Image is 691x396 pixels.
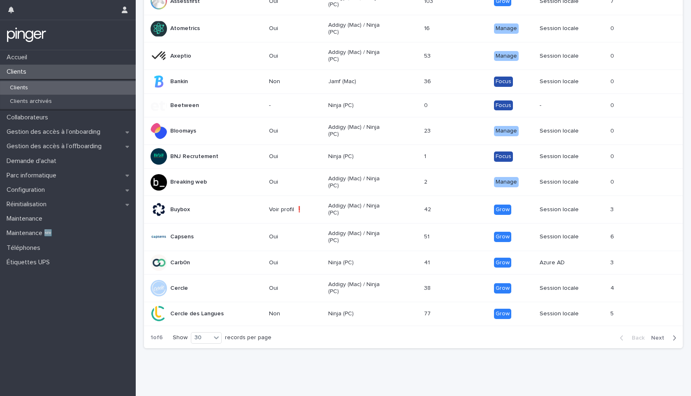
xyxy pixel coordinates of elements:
[3,200,53,208] p: Réinitialisation
[494,126,519,136] div: Manage
[651,335,669,341] span: Next
[610,151,616,160] p: 0
[610,232,616,240] p: 6
[610,23,616,32] p: 0
[540,102,598,109] p: -
[627,335,645,341] span: Back
[610,205,615,213] p: 3
[494,51,519,61] div: Manage
[610,126,616,135] p: 0
[170,78,188,85] p: Bankin
[494,232,511,242] div: Grow
[269,206,322,213] p: Voir profil ❗
[648,334,683,342] button: Next
[424,232,431,240] p: 51
[3,229,59,237] p: Maintenance 🆕
[494,205,511,215] div: Grow
[424,177,429,186] p: 2
[170,102,199,109] p: Beetween
[144,93,683,117] tr: Beetween-Ninja (PC)00 Focus-00
[328,230,387,244] p: Addigy (Mac) / Ninja (PC)
[610,283,616,292] p: 4
[144,251,683,275] tr: Carb0nOuiNinja (PC)4141 GrowAzure AD33
[170,153,218,160] p: BNJ Recrutement
[540,128,598,135] p: Session locale
[540,259,598,266] p: Azure AD
[269,102,322,109] p: -
[144,196,683,224] tr: BuyboxVoir profil ❗Addigy (Mac) / Ninja (PC)4242 GrowSession locale33
[494,309,511,319] div: Grow
[3,98,58,105] p: Clients archivés
[3,128,107,136] p: Gestion des accès à l’onboarding
[269,153,322,160] p: Oui
[424,51,432,60] p: 53
[3,54,34,61] p: Accueil
[424,309,432,317] p: 77
[540,78,598,85] p: Session locale
[328,259,387,266] p: Ninja (PC)
[424,77,433,85] p: 36
[144,168,683,196] tr: Breaking webOuiAddigy (Mac) / Ninja (PC)22 ManageSession locale00
[328,310,387,317] p: Ninja (PC)
[328,78,387,85] p: Jamf (Mac)
[540,179,598,186] p: Session locale
[540,233,598,240] p: Session locale
[494,258,511,268] div: Grow
[610,77,616,85] p: 0
[610,258,615,266] p: 3
[170,233,194,240] p: Capsens
[424,151,428,160] p: 1
[424,258,431,266] p: 41
[540,285,598,292] p: Session locale
[269,179,322,186] p: Oui
[424,205,433,213] p: 42
[328,124,387,138] p: Addigy (Mac) / Ninja (PC)
[269,53,322,60] p: Oui
[540,206,598,213] p: Session locale
[144,117,683,145] tr: BloomaysOuiAddigy (Mac) / Ninja (PC)2323 ManageSession locale00
[191,333,211,342] div: 30
[610,51,616,60] p: 0
[170,259,190,266] p: Carb0n
[540,310,598,317] p: Session locale
[144,70,683,93] tr: BankinNonJamf (Mac)3636 FocusSession locale00
[144,275,683,302] tr: CercleOuiAddigy (Mac) / Ninja (PC)3838 GrowSession locale44
[173,334,188,341] p: Show
[170,128,196,135] p: Bloomays
[3,68,33,76] p: Clients
[170,206,190,213] p: Buybox
[424,126,432,135] p: 23
[144,328,169,348] p: 1 of 6
[269,128,322,135] p: Oui
[328,175,387,189] p: Addigy (Mac) / Ninja (PC)
[170,25,200,32] p: Atometrics
[613,334,648,342] button: Back
[170,310,224,317] p: Cercle des Langues
[494,100,513,111] div: Focus
[144,15,683,42] tr: AtometricsOuiAddigy (Mac) / Ninja (PC)1616 ManageSession locale00
[170,285,188,292] p: Cercle
[3,84,35,91] p: Clients
[328,153,387,160] p: Ninja (PC)
[494,283,511,294] div: Grow
[144,145,683,169] tr: BNJ RecrutementOuiNinja (PC)11 FocusSession locale00
[3,244,47,252] p: Téléphones
[225,334,271,341] p: records per page
[328,102,387,109] p: Ninja (PC)
[3,215,49,223] p: Maintenance
[144,224,683,251] tr: CapsensOuiAddigy (Mac) / Ninja (PC)5151 GrowSession locale66
[170,179,207,186] p: Breaking web
[3,259,56,266] p: Étiquettes UPS
[540,153,598,160] p: Session locale
[540,53,598,60] p: Session locale
[610,177,616,186] p: 0
[610,309,615,317] p: 5
[3,157,63,165] p: Demande d'achat
[424,23,431,32] p: 16
[3,186,51,194] p: Configuration
[3,142,108,150] p: Gestion des accès à l’offboarding
[328,203,387,217] p: Addigy (Mac) / Ninja (PC)
[494,77,513,87] div: Focus
[424,100,429,109] p: 0
[269,25,322,32] p: Oui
